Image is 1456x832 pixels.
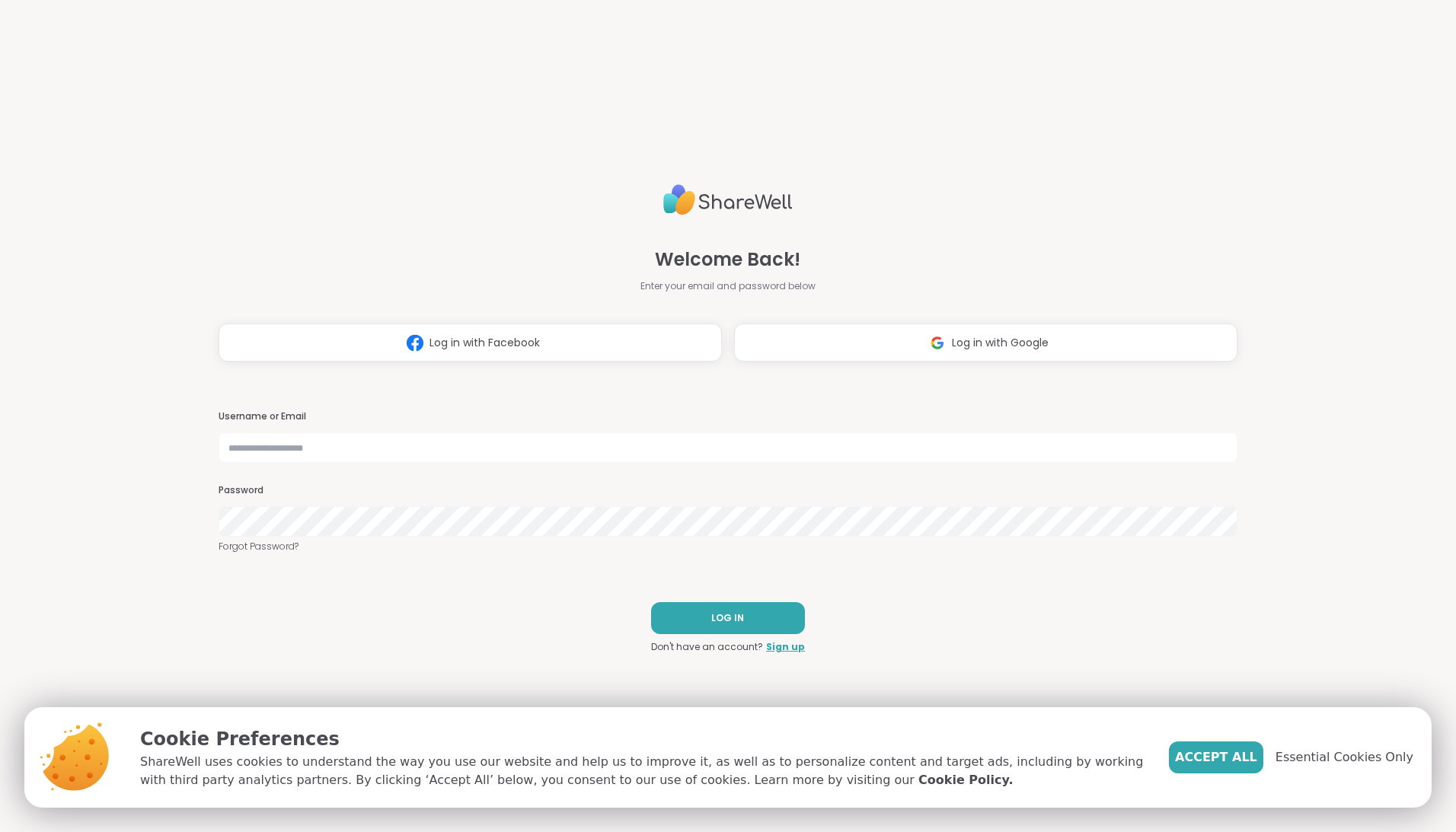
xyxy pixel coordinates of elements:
[918,771,1013,789] a: Cookie Policy.
[663,178,793,222] img: ShareWell Logo
[219,324,722,362] button: Log in with Facebook
[651,640,763,654] span: Don't have an account?
[429,335,540,351] span: Log in with Facebook
[219,540,1237,553] a: Forgot Password?
[219,410,1237,423] h3: Username or Email
[640,279,816,293] span: Enter your email and password below
[1276,748,1413,767] span: Essential Cookies Only
[651,602,805,634] button: LOG IN
[219,484,1237,497] h3: Password
[1169,741,1263,773] button: Accept All
[401,329,429,357] img: ShareWell Logomark
[952,335,1049,351] span: Log in with Google
[140,725,1145,753] p: Cookie Preferences
[923,329,952,357] img: ShareWell Logomark
[655,246,800,273] span: Welcome Back!
[734,324,1237,362] button: Log in with Google
[711,611,744,625] span: LOG IN
[766,640,805,654] a: Sign up
[140,753,1145,789] p: ShareWell uses cookies to understand the way you use our website and help us to improve it, as we...
[1175,748,1257,767] span: Accept All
